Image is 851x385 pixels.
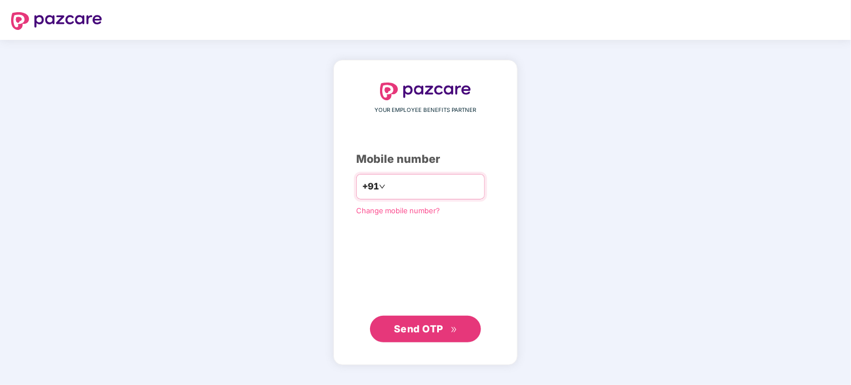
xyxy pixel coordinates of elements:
[379,183,386,190] span: down
[356,151,495,168] div: Mobile number
[11,12,102,30] img: logo
[380,83,471,100] img: logo
[362,179,379,193] span: +91
[375,106,477,115] span: YOUR EMPLOYEE BENEFITS PARTNER
[394,323,443,335] span: Send OTP
[356,206,440,215] a: Change mobile number?
[450,326,458,333] span: double-right
[370,316,481,342] button: Send OTPdouble-right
